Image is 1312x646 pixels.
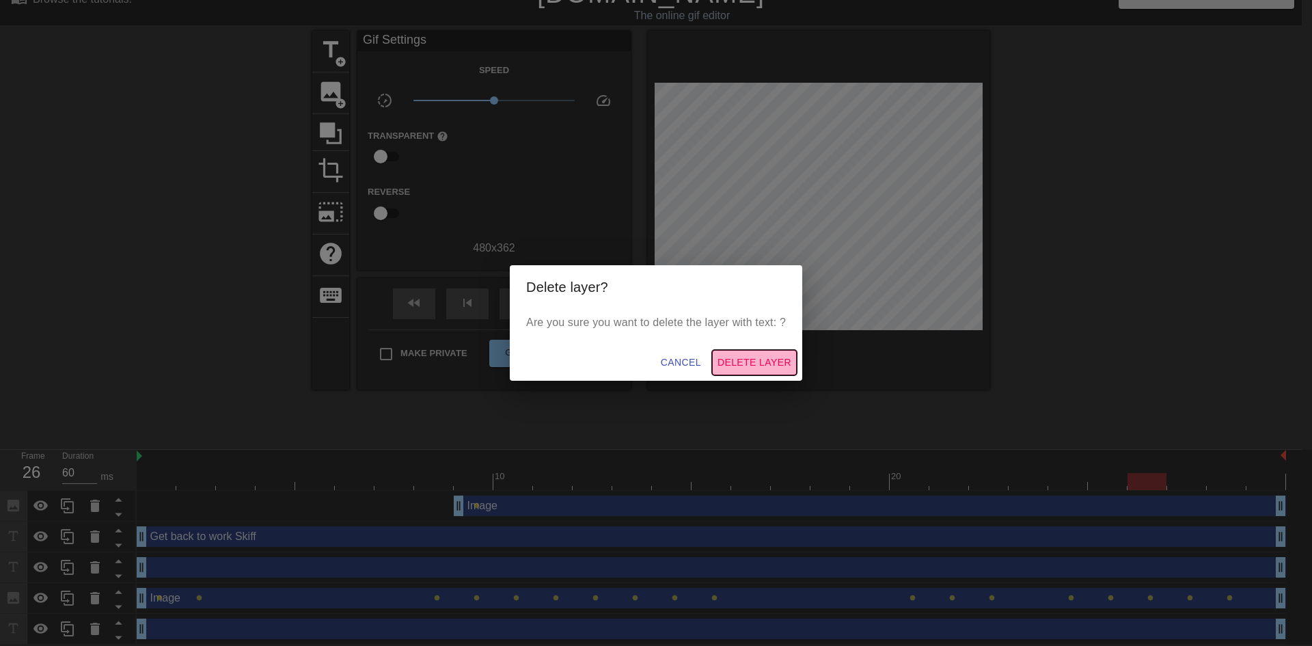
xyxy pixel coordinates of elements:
[712,350,797,375] button: Delete Layer
[661,354,701,371] span: Cancel
[526,314,786,331] p: Are you sure you want to delete the layer with text: ?
[655,350,707,375] button: Cancel
[526,276,786,298] h2: Delete layer?
[717,354,791,371] span: Delete Layer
